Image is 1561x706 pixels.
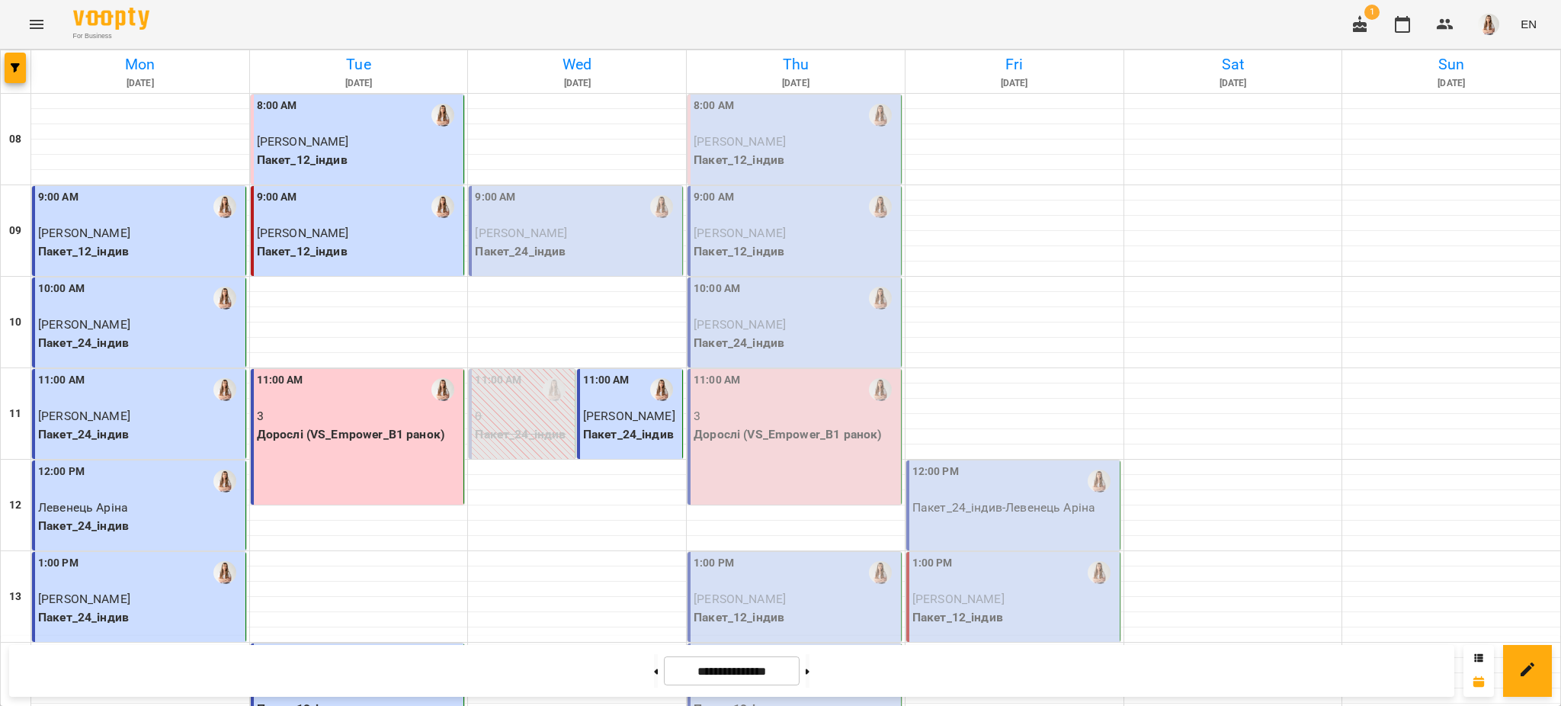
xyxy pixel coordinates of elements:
[38,592,130,606] span: [PERSON_NAME]
[1127,76,1340,91] h6: [DATE]
[1345,76,1558,91] h6: [DATE]
[912,464,959,480] label: 12:00 PM
[18,6,55,43] button: Menu
[38,281,85,297] label: 10:00 AM
[431,104,454,127] img: Михно Віта Олександрівна
[694,151,898,169] p: Пакет_12_індив
[650,195,673,218] img: Михно Віта Олександрівна
[912,555,953,572] label: 1:00 PM
[1127,53,1340,76] h6: Sat
[38,555,79,572] label: 1:00 PM
[38,500,128,515] span: Левенець Аріна
[9,497,21,514] h6: 12
[475,226,567,240] span: [PERSON_NAME]
[257,407,461,425] p: 3
[694,226,786,240] span: [PERSON_NAME]
[583,425,679,444] p: Пакет_24_індив
[38,425,242,444] p: Пакет_24_індив
[908,76,1121,91] h6: [DATE]
[694,281,740,297] label: 10:00 AM
[431,378,454,401] img: Михно Віта Олександрівна
[694,134,786,149] span: [PERSON_NAME]
[213,561,236,584] img: Михно Віта Олександрівна
[257,98,297,114] label: 8:00 AM
[694,425,898,444] p: Дорослі (VS_Empower_B1 ранок)
[475,425,571,444] p: Пакет_24_індив
[9,223,21,239] h6: 09
[689,76,902,91] h6: [DATE]
[213,287,236,310] img: Михно Віта Олександрівна
[38,608,242,627] p: Пакет_24_індив
[38,409,130,423] span: [PERSON_NAME]
[213,378,236,401] img: Михно Віта Олександрівна
[213,195,236,218] img: Михно Віта Олександрівна
[869,561,892,584] div: Михно Віта Олександрівна
[650,378,673,401] img: Михно Віта Олександрівна
[73,8,149,30] img: Voopty Logo
[1364,5,1380,20] span: 1
[252,53,466,76] h6: Tue
[912,608,1117,627] p: Пакет_12_індив
[257,151,461,169] p: Пакет_12_індив
[475,242,679,261] p: Пакет_24_індив
[1521,16,1537,32] span: EN
[38,189,79,206] label: 9:00 AM
[257,372,303,389] label: 11:00 AM
[1345,53,1558,76] h6: Sun
[38,317,130,332] span: [PERSON_NAME]
[869,104,892,127] img: Михно Віта Олександрівна
[38,464,85,480] label: 12:00 PM
[694,372,740,389] label: 11:00 AM
[257,425,461,444] p: Дорослі (VS_Empower_B1 ранок)
[694,555,734,572] label: 1:00 PM
[1088,470,1111,493] img: Михно Віта Олександрівна
[543,378,566,401] img: Михно Віта Олександрівна
[583,372,630,389] label: 11:00 AM
[694,317,786,332] span: [PERSON_NAME]
[38,334,242,352] p: Пакет_24_індив
[694,189,734,206] label: 9:00 AM
[9,314,21,331] h6: 10
[38,517,242,535] p: Пакет_24_індив
[694,592,786,606] span: [PERSON_NAME]
[475,407,571,425] p: 0
[694,608,898,627] p: Пакет_12_індив
[1088,561,1111,584] img: Михно Віта Олександрівна
[1515,10,1543,38] button: EN
[257,242,461,261] p: Пакет_12_індив
[34,53,247,76] h6: Mon
[869,195,892,218] div: Михно Віта Олександрівна
[73,31,149,41] span: For Business
[869,287,892,310] img: Михно Віта Олександрівна
[912,499,1117,517] p: Пакет_24_індив - Левенець Аріна
[470,53,684,76] h6: Wed
[912,592,1005,606] span: [PERSON_NAME]
[252,76,466,91] h6: [DATE]
[475,372,521,389] label: 11:00 AM
[213,470,236,493] img: Михно Віта Олександрівна
[257,189,297,206] label: 9:00 AM
[431,195,454,218] img: Михно Віта Олександрівна
[694,407,898,425] p: 3
[9,406,21,422] h6: 11
[908,53,1121,76] h6: Fri
[257,134,349,149] span: [PERSON_NAME]
[869,378,892,401] img: Михно Віта Олександрівна
[38,242,242,261] p: Пакет_12_індив
[257,226,349,240] span: [PERSON_NAME]
[470,76,684,91] h6: [DATE]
